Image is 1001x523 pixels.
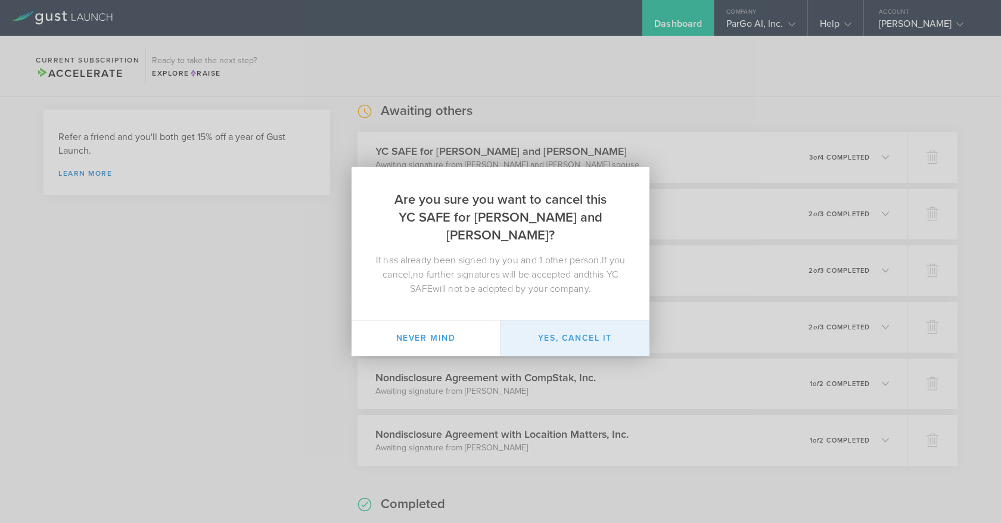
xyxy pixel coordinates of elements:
[413,269,590,281] span: no further signatures will be accepted and
[352,320,500,356] button: Never mind
[352,167,649,253] h2: Are you sure you want to cancel this YC SAFE for [PERSON_NAME] and [PERSON_NAME]?
[500,320,649,356] button: Yes, cancel it
[376,254,602,266] span: It has already been signed by you and 1 other person.
[433,283,591,295] span: will not be adopted by your company.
